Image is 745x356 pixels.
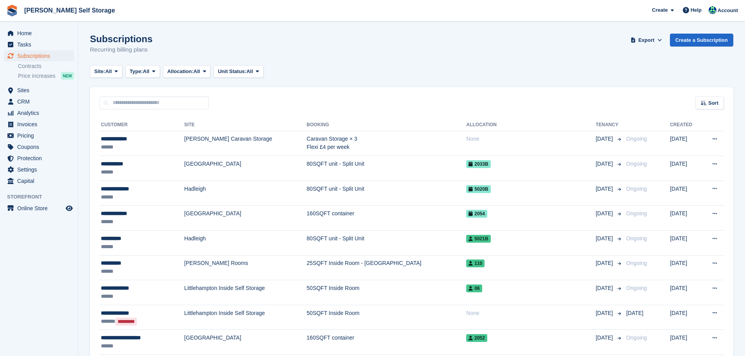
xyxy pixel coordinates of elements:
a: menu [4,141,74,152]
span: Ongoing [626,136,647,142]
a: Create a Subscription [670,34,733,47]
span: 2052 [466,334,487,342]
td: [PERSON_NAME] Caravan Storage [184,131,307,156]
span: Subscriptions [17,50,64,61]
a: menu [4,130,74,141]
span: 5020B [466,185,490,193]
img: stora-icon-8386f47178a22dfd0bd8f6a31ec36ba5ce8667c1dd55bd0f319d3a0aa187defe.svg [6,5,18,16]
span: 06 [466,284,482,292]
span: Protection [17,153,64,164]
td: Littlehampton Inside Self Storage [184,280,307,305]
div: None [466,135,596,143]
td: [GEOGRAPHIC_DATA] [184,206,307,231]
span: [DATE] [596,334,614,342]
span: 5021B [466,235,490,243]
span: Analytics [17,107,64,118]
span: Storefront [7,193,78,201]
td: [DATE] [670,156,701,181]
a: menu [4,203,74,214]
span: Home [17,28,64,39]
span: All [246,68,253,75]
td: [GEOGRAPHIC_DATA] [184,330,307,355]
button: Site: All [90,65,122,78]
th: Tenancy [596,119,623,131]
a: menu [4,28,74,39]
td: [DATE] [670,280,701,305]
h1: Subscriptions [90,34,153,44]
span: Tasks [17,39,64,50]
span: [DATE] [596,160,614,168]
span: [DATE] [596,234,614,243]
span: Unit Status: [218,68,246,75]
span: Invoices [17,119,64,130]
span: Account [718,7,738,14]
span: [DATE] [596,209,614,218]
button: Allocation: All [163,65,211,78]
td: 160SQFT container [307,206,466,231]
p: Recurring billing plans [90,45,153,54]
span: [DATE] [596,309,614,317]
a: menu [4,164,74,175]
span: Ongoing [626,285,647,291]
td: Caravan Storage × 3 Flexi £4 per week [307,131,466,156]
td: [DATE] [670,255,701,280]
a: menu [4,39,74,50]
a: Price increases NEW [18,72,74,80]
span: All [105,68,112,75]
span: Ongoing [626,235,647,242]
a: Contracts [18,63,74,70]
a: menu [4,107,74,118]
a: [PERSON_NAME] Self Storage [21,4,118,17]
td: [DATE] [670,330,701,355]
th: Allocation [466,119,596,131]
td: [DATE] [670,231,701,256]
a: menu [4,96,74,107]
span: Export [638,36,654,44]
a: menu [4,119,74,130]
td: Hadleigh [184,231,307,256]
td: 80SQFT unit - Split Unit [307,156,466,181]
span: 2054 [466,210,487,218]
a: menu [4,153,74,164]
span: Ongoing [626,186,647,192]
span: [DATE] [596,135,614,143]
img: Jenna Kennedy [709,6,716,14]
span: Price increases [18,72,56,80]
td: [DATE] [670,181,701,206]
span: Type: [130,68,143,75]
td: [DATE] [670,131,701,156]
th: Created [670,119,701,131]
span: Ongoing [626,161,647,167]
span: [DATE] [596,185,614,193]
button: Type: All [126,65,160,78]
button: Unit Status: All [214,65,263,78]
span: Site: [94,68,105,75]
span: Sites [17,85,64,96]
td: 50SQFT Inside Room [307,280,466,305]
td: [PERSON_NAME] Rooms [184,255,307,280]
a: menu [4,50,74,61]
span: Coupons [17,141,64,152]
span: 2033B [466,160,490,168]
button: Export [629,34,664,47]
span: [DATE] [596,284,614,292]
span: Create [652,6,668,14]
span: [DATE] [596,259,614,267]
td: [DATE] [670,206,701,231]
span: Ongoing [626,210,647,216]
span: All [143,68,149,75]
a: menu [4,85,74,96]
span: Allocation: [167,68,194,75]
span: Help [691,6,702,14]
td: 80SQFT unit - Split Unit [307,231,466,256]
span: Ongoing [626,260,647,266]
div: NEW [61,72,74,80]
span: All [194,68,200,75]
th: Customer [99,119,184,131]
span: Ongoing [626,335,647,341]
div: None [466,309,596,317]
th: Booking [307,119,466,131]
td: [DATE] [670,305,701,330]
td: 50SQFT Inside Room [307,305,466,330]
span: Online Store [17,203,64,214]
